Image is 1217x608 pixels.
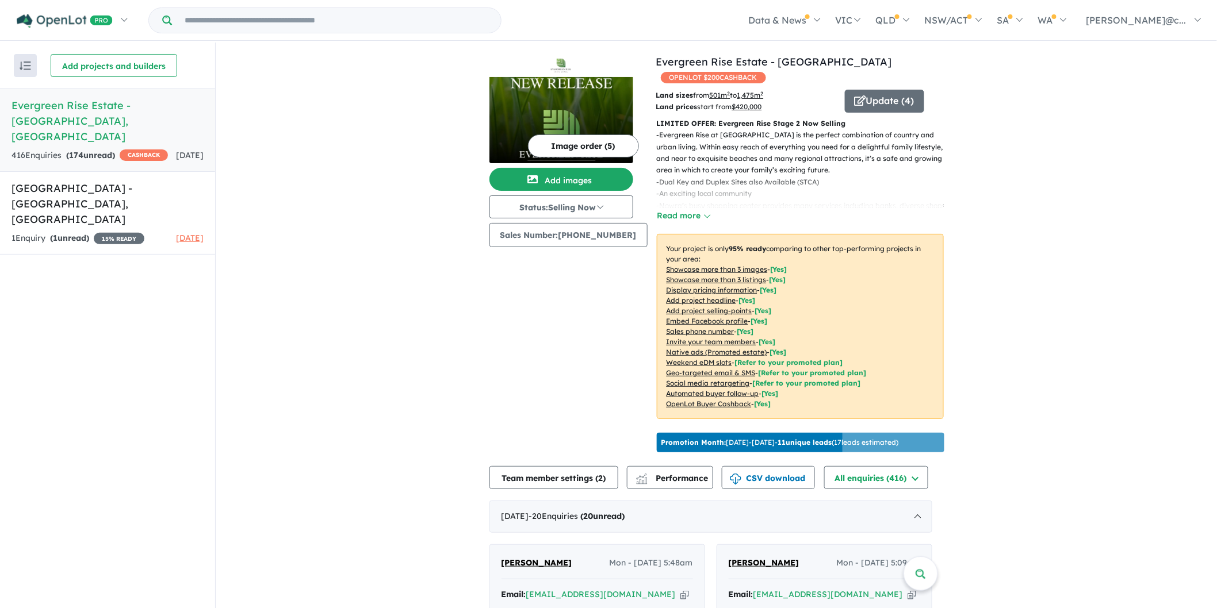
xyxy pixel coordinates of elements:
[760,286,777,294] span: [ Yes ]
[627,466,713,489] button: Performance
[598,473,603,483] span: 2
[661,438,726,447] b: Promotion Month:
[667,265,768,274] u: Showcase more than 3 images
[770,348,787,356] span: [Yes]
[12,232,144,245] div: 1 Enquir y
[728,90,730,97] sup: 2
[584,511,594,521] span: 20
[489,195,633,218] button: Status:Selling Now
[636,474,646,480] img: line-chart.svg
[69,150,83,160] span: 174
[722,466,815,489] button: CSV download
[667,389,759,398] u: Automated buyer follow-up
[176,233,204,243] span: [DATE]
[837,556,920,570] span: Mon - [DATE] 5:09am
[53,233,58,243] span: 1
[753,379,861,387] span: [Refer to your promoted plan]
[661,72,766,83] span: OPENLOT $ 200 CASHBACK
[1086,14,1187,26] span: [PERSON_NAME]@c...
[667,296,736,305] u: Add project headline
[636,477,648,484] img: bar-chart.svg
[667,317,748,325] u: Embed Facebook profile
[66,150,115,160] strong: ( unread)
[729,589,753,599] strong: Email:
[20,61,31,70] img: sort.svg
[755,306,772,315] span: [ Yes ]
[174,8,499,33] input: Try estate name, suburb, builder or developer
[656,91,694,99] b: Land sizes
[667,368,756,377] u: Geo-targeted email & SMS
[12,180,204,227] h5: [GEOGRAPHIC_DATA] - [GEOGRAPHIC_DATA] , [GEOGRAPHIC_DATA]
[729,244,767,253] b: 95 % ready
[762,389,779,398] span: [Yes]
[751,317,768,325] span: [ Yes ]
[732,102,762,111] u: $ 420,000
[656,101,836,113] p: start from
[667,275,767,284] u: Showcase more than 3 listings
[657,200,953,224] p: - Nowra’s busy shopping center provides many services including banks, diverse shops, and a library.
[657,176,953,188] p: - Dual Key and Duplex Sites also Available (STCA)
[759,337,776,346] span: [ Yes ]
[761,90,764,97] sup: 2
[730,91,764,99] span: to
[667,358,732,367] u: Weekend eDM slots
[657,234,944,419] p: Your project is only comparing to other top-performing projects in your area: - - - - - - - - - -...
[737,327,754,336] span: [ Yes ]
[12,98,204,144] h5: Evergreen Rise Estate - [GEOGRAPHIC_DATA] , [GEOGRAPHIC_DATA]
[667,379,750,387] u: Social media retargeting
[526,589,676,599] a: [EMAIL_ADDRESS][DOMAIN_NAME]
[657,118,944,129] p: LIMITED OFFER: Evergreen Rise Stage 2 Now Selling
[661,437,899,448] p: [DATE] - [DATE] - ( 17 leads estimated)
[771,265,787,274] span: [ Yes ]
[824,466,928,489] button: All enquiries (416)
[502,556,572,570] a: [PERSON_NAME]
[120,149,168,161] span: CASHBACK
[12,149,168,163] div: 416 Enquir ies
[667,286,757,294] u: Display pricing information
[737,91,764,99] u: 1,475 m
[729,557,799,568] span: [PERSON_NAME]
[656,102,698,111] b: Land prices
[489,77,633,163] img: Evergreen Rise Estate - South Nowra
[51,54,177,77] button: Add projects and builders
[667,306,752,315] u: Add project selling-points
[770,275,786,284] span: [ Yes ]
[667,337,756,346] u: Invite your team members
[176,150,204,160] span: [DATE]
[739,296,756,305] span: [ Yes ]
[667,348,767,356] u: Native ads (Promoted estate)
[667,327,734,336] u: Sales phone number
[729,556,799,570] a: [PERSON_NAME]
[489,466,618,489] button: Team member settings (2)
[657,129,953,176] p: - Evergreen Rise at [GEOGRAPHIC_DATA] is the perfect combination of country and urban living. Wit...
[667,399,752,408] u: OpenLot Buyer Cashback
[489,168,633,191] button: Add images
[680,588,689,601] button: Copy
[753,589,903,599] a: [EMAIL_ADDRESS][DOMAIN_NAME]
[489,501,932,533] div: [DATE]
[502,589,526,599] strong: Email:
[581,511,625,521] strong: ( unread)
[502,557,572,568] span: [PERSON_NAME]
[778,438,832,447] b: 11 unique leads
[638,473,709,483] span: Performance
[759,368,867,377] span: [Refer to your promoted plan]
[528,134,639,157] button: Image order (5)
[656,90,836,101] p: from
[735,358,843,367] span: [Refer to your promoted plan]
[494,59,629,72] img: Evergreen Rise Estate - South Nowra Logo
[489,54,633,163] a: Evergreen Rise Estate - South Nowra LogoEvergreen Rise Estate - South Nowra
[730,474,741,485] img: download icon
[657,209,711,222] button: Read more
[710,91,730,99] u: 501 m
[657,188,953,199] p: - An exciting local community
[656,55,892,68] a: Evergreen Rise Estate - [GEOGRAPHIC_DATA]
[529,511,625,521] span: - 20 Enquir ies
[610,556,693,570] span: Mon - [DATE] 5:48am
[50,233,89,243] strong: ( unread)
[17,14,113,28] img: Openlot PRO Logo White
[489,223,648,247] button: Sales Number:[PHONE_NUMBER]
[94,233,144,244] span: 15 % READY
[755,399,771,408] span: [Yes]
[845,90,924,113] button: Update (4)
